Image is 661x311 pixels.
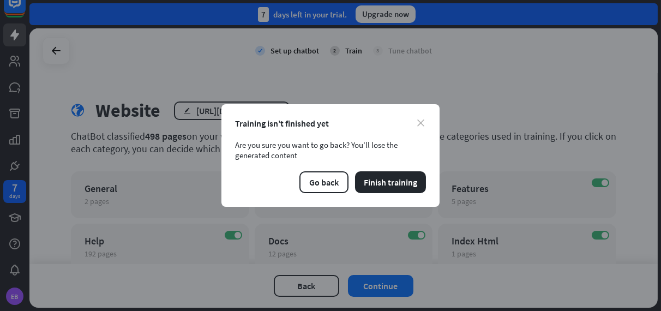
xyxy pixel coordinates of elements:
button: Finish training [355,171,426,193]
button: Open LiveChat chat widget [9,4,41,37]
i: close [417,119,424,127]
button: Go back [299,171,348,193]
div: Training isn’t finished yet [235,118,426,129]
div: Are you sure you want to go back? You’ll lose the generated content [235,140,426,160]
